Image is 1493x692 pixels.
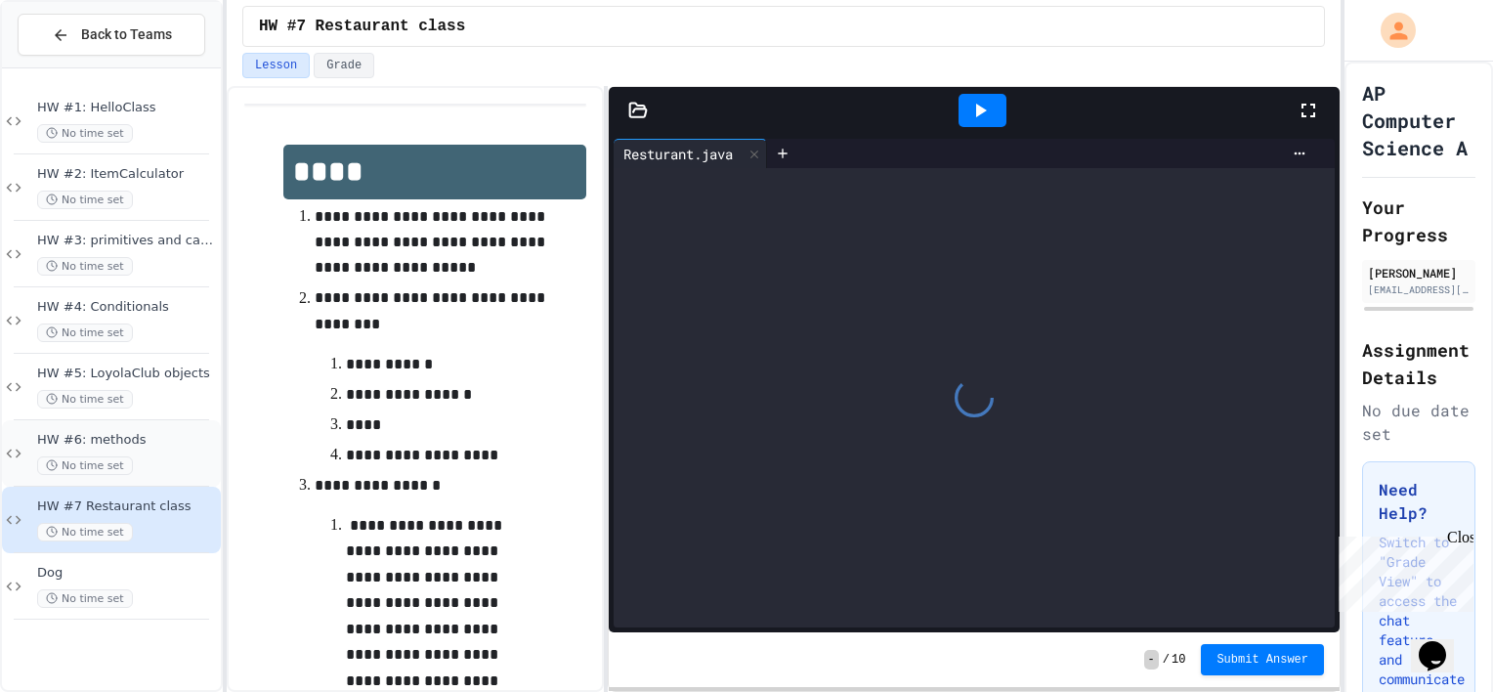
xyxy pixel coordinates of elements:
span: HW #6: methods [37,432,217,449]
button: Lesson [242,53,310,78]
span: / [1163,652,1170,668]
div: [EMAIL_ADDRESS][DOMAIN_NAME] [1368,282,1470,297]
span: No time set [37,456,133,475]
iframe: chat widget [1331,529,1473,612]
span: HW #1: HelloClass [37,100,217,116]
div: Chat with us now!Close [8,8,135,124]
div: My Account [1360,8,1421,53]
span: Dog [37,565,217,582]
span: HW #4: Conditionals [37,299,217,316]
div: No due date set [1362,399,1475,446]
iframe: chat widget [1411,614,1473,672]
h2: Your Progress [1362,194,1475,248]
div: Resturant.java [614,144,743,164]
span: No time set [37,589,133,608]
span: No time set [37,124,133,143]
button: Back to Teams [18,14,205,56]
span: Submit Answer [1216,652,1308,668]
button: Submit Answer [1201,644,1324,675]
span: HW #2: ItemCalculator [37,166,217,183]
span: No time set [37,390,133,409]
h3: Need Help? [1379,478,1459,525]
span: HW #7 Restaurant class [37,498,217,515]
div: [PERSON_NAME] [1368,264,1470,281]
span: No time set [37,324,133,342]
span: No time set [37,257,133,276]
h1: AP Computer Science A [1362,79,1475,161]
span: HW #3: primitives and casting [37,233,217,249]
span: - [1144,650,1159,670]
span: Back to Teams [81,24,172,45]
span: HW #7 Restaurant class [259,15,465,38]
span: HW #5: LoyolaClub objects [37,366,217,382]
h2: Assignment Details [1362,336,1475,391]
div: Resturant.java [614,139,767,168]
span: 10 [1172,652,1185,668]
button: Grade [314,53,374,78]
span: No time set [37,523,133,541]
span: No time set [37,191,133,209]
